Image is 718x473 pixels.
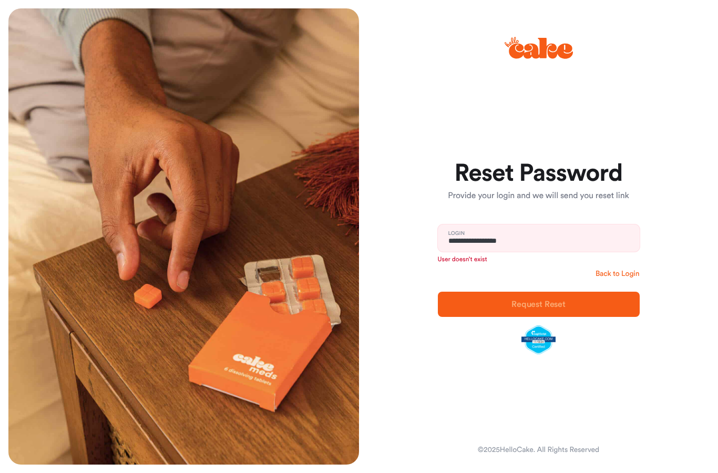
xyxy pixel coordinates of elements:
span: Request Reset [511,300,566,309]
button: Request Reset [438,292,640,317]
img: legit-script-certified.png [521,325,556,355]
h1: Reset Password [438,161,640,186]
p: User doesn’t exist [438,255,640,264]
p: Provide your login and we will send you reset link [438,190,640,202]
a: Back to Login [596,269,640,279]
div: © 2025 HelloCake. All Rights Reserved [478,445,599,455]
